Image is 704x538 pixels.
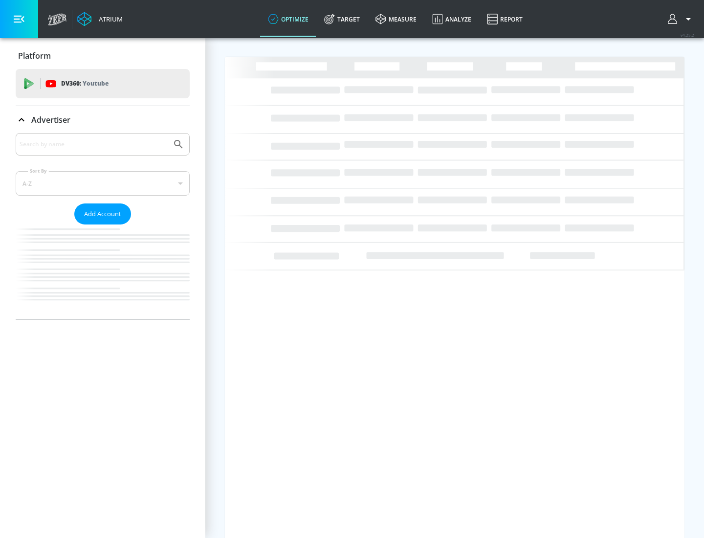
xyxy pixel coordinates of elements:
p: Youtube [83,78,109,89]
div: DV360: Youtube [16,69,190,98]
a: measure [368,1,424,37]
span: Add Account [84,208,121,220]
label: Sort By [28,168,49,174]
a: optimize [260,1,316,37]
div: A-Z [16,171,190,196]
a: Target [316,1,368,37]
button: Add Account [74,203,131,224]
div: Advertiser [16,106,190,134]
p: DV360: [61,78,109,89]
input: Search by name [20,138,168,151]
a: Atrium [77,12,123,26]
div: Advertiser [16,133,190,319]
div: Platform [16,42,190,69]
p: Advertiser [31,114,70,125]
nav: list of Advertiser [16,224,190,319]
p: Platform [18,50,51,61]
a: Report [479,1,530,37]
a: Analyze [424,1,479,37]
div: Atrium [95,15,123,23]
span: v 4.25.2 [681,32,694,38]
